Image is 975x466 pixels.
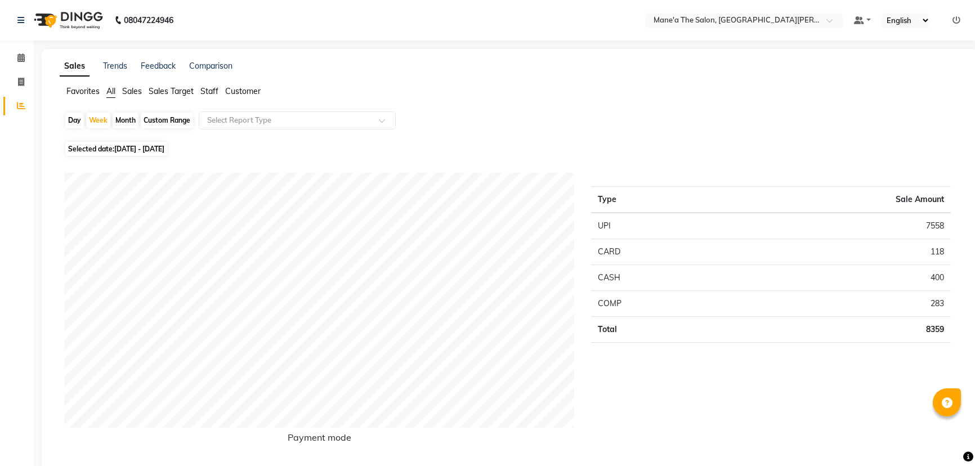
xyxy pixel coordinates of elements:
[141,61,176,71] a: Feedback
[114,145,164,153] span: [DATE] - [DATE]
[29,5,106,36] img: logo
[726,265,951,291] td: 400
[726,213,951,239] td: 7558
[65,113,84,128] div: Day
[66,86,100,96] span: Favorites
[591,187,726,213] th: Type
[65,142,167,156] span: Selected date:
[86,113,110,128] div: Week
[200,86,218,96] span: Staff
[591,213,726,239] td: UPI
[141,113,193,128] div: Custom Range
[64,432,574,447] h6: Payment mode
[591,317,726,343] td: Total
[928,421,964,455] iframe: chat widget
[106,86,115,96] span: All
[726,291,951,317] td: 283
[726,239,951,265] td: 118
[591,239,726,265] td: CARD
[591,291,726,317] td: COMP
[124,5,173,36] b: 08047224946
[726,317,951,343] td: 8359
[225,86,261,96] span: Customer
[113,113,138,128] div: Month
[149,86,194,96] span: Sales Target
[60,56,90,77] a: Sales
[591,265,726,291] td: CASH
[103,61,127,71] a: Trends
[189,61,232,71] a: Comparison
[122,86,142,96] span: Sales
[726,187,951,213] th: Sale Amount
